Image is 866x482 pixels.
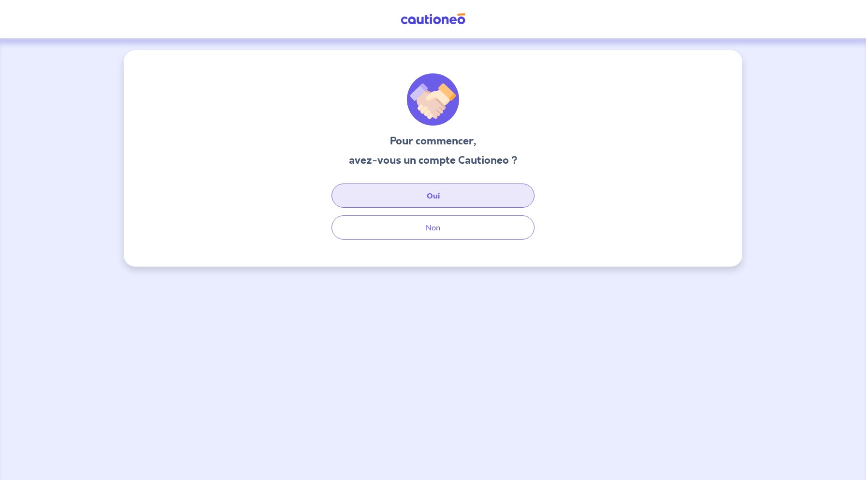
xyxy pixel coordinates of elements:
[349,153,518,168] h3: avez-vous un compte Cautioneo ?
[407,73,459,126] img: illu_welcome.svg
[397,13,469,25] img: Cautioneo
[332,215,534,240] button: Non
[349,133,518,149] h3: Pour commencer,
[332,184,534,208] button: Oui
